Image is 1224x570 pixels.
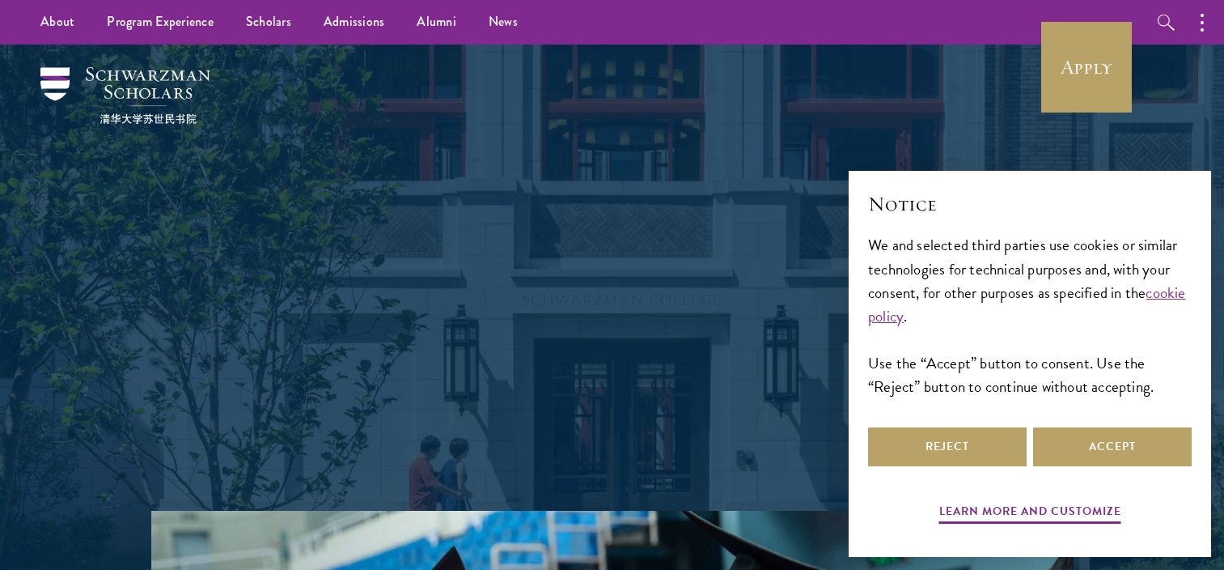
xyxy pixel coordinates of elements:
[939,501,1121,526] button: Learn more and customize
[868,233,1192,398] div: We and selected third parties use cookies or similar technologies for technical purposes and, wit...
[868,190,1192,218] h2: Notice
[868,427,1027,466] button: Reject
[1033,427,1192,466] button: Accept
[1041,22,1132,113] a: Apply
[40,67,210,124] img: Schwarzman Scholars
[868,281,1186,328] a: cookie policy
